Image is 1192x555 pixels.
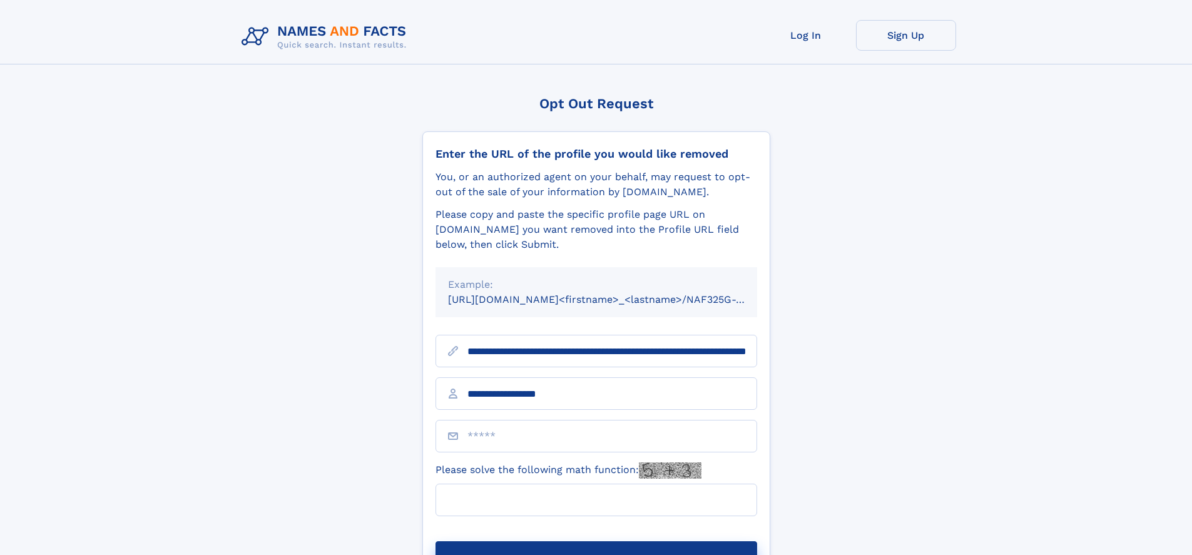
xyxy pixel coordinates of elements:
[856,20,956,51] a: Sign Up
[436,207,757,252] div: Please copy and paste the specific profile page URL on [DOMAIN_NAME] you want removed into the Pr...
[436,170,757,200] div: You, or an authorized agent on your behalf, may request to opt-out of the sale of your informatio...
[436,462,701,479] label: Please solve the following math function:
[448,293,781,305] small: [URL][DOMAIN_NAME]<firstname>_<lastname>/NAF325G-xxxxxxxx
[422,96,770,111] div: Opt Out Request
[237,20,417,54] img: Logo Names and Facts
[436,147,757,161] div: Enter the URL of the profile you would like removed
[756,20,856,51] a: Log In
[448,277,745,292] div: Example:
